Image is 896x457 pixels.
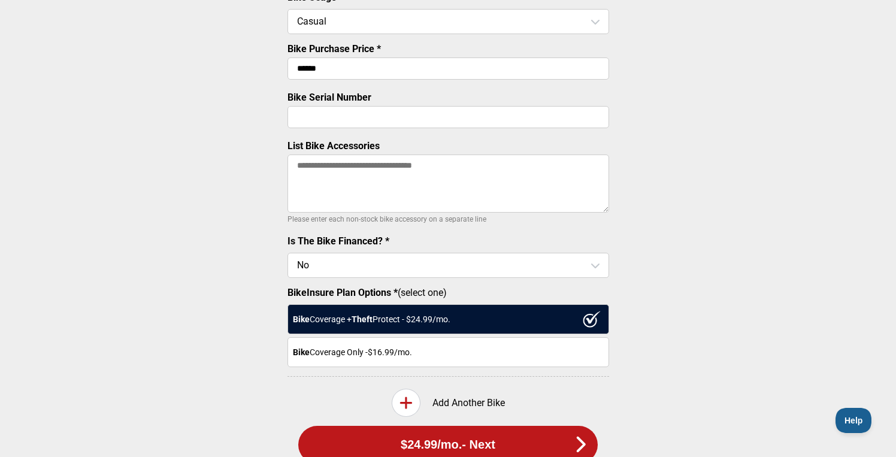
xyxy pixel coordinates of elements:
[437,438,462,452] span: /mo.
[293,314,310,324] strong: Bike
[287,287,609,298] label: (select one)
[352,314,373,324] strong: Theft
[836,408,872,433] iframe: Toggle Customer Support
[287,43,381,55] label: Bike Purchase Price *
[287,304,609,334] div: Coverage + Protect - $ 24.99 /mo.
[287,389,609,417] div: Add Another Bike
[287,140,380,152] label: List Bike Accessories
[287,287,398,298] strong: BikeInsure Plan Options *
[287,212,609,226] p: Please enter each non-stock bike accessory on a separate line
[287,235,389,247] label: Is The Bike Financed? *
[287,337,609,367] div: Coverage Only - $16.99 /mo.
[293,347,310,357] strong: Bike
[287,92,371,103] label: Bike Serial Number
[583,311,601,328] img: ux1sgP1Haf775SAghJI38DyDlYP+32lKFAAAAAElFTkSuQmCC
